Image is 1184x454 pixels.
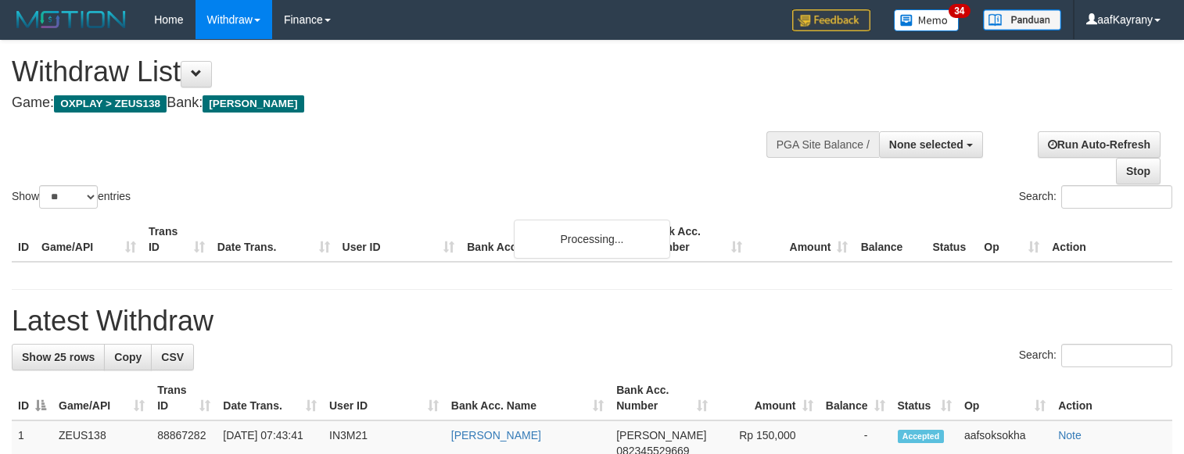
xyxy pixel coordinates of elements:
[142,217,211,262] th: Trans ID
[820,376,892,420] th: Balance: activate to sort column ascending
[151,376,217,420] th: Trans ID: activate to sort column ascending
[1116,158,1161,184] a: Stop
[451,429,541,441] a: [PERSON_NAME]
[898,430,945,443] span: Accepted
[1038,131,1161,158] a: Run Auto-Refresh
[12,306,1172,337] h1: Latest Withdraw
[39,185,98,209] select: Showentries
[217,376,323,420] th: Date Trans.: activate to sort column ascending
[978,217,1046,262] th: Op
[12,217,35,262] th: ID
[616,429,706,441] span: [PERSON_NAME]
[12,185,131,209] label: Show entries
[514,220,670,259] div: Processing...
[54,95,167,113] span: OXPLAY > ZEUS138
[114,351,142,363] span: Copy
[1061,185,1172,209] input: Search:
[1046,217,1172,262] th: Action
[1019,185,1172,209] label: Search:
[642,217,748,262] th: Bank Acc. Number
[792,9,870,31] img: Feedback.jpg
[1061,344,1172,367] input: Search:
[12,344,105,370] a: Show 25 rows
[949,4,970,18] span: 34
[926,217,978,262] th: Status
[336,217,461,262] th: User ID
[12,8,131,31] img: MOTION_logo.png
[323,376,445,420] th: User ID: activate to sort column ascending
[203,95,303,113] span: [PERSON_NAME]
[151,344,194,370] a: CSV
[958,376,1052,420] th: Op: activate to sort column ascending
[714,376,820,420] th: Amount: activate to sort column ascending
[22,351,95,363] span: Show 25 rows
[12,376,52,420] th: ID: activate to sort column descending
[35,217,142,262] th: Game/API
[854,217,926,262] th: Balance
[894,9,960,31] img: Button%20Memo.svg
[983,9,1061,30] img: panduan.png
[889,138,963,151] span: None selected
[52,376,151,420] th: Game/API: activate to sort column ascending
[1058,429,1082,441] a: Note
[12,56,773,88] h1: Withdraw List
[461,217,641,262] th: Bank Acc. Name
[445,376,610,420] th: Bank Acc. Name: activate to sort column ascending
[161,351,184,363] span: CSV
[748,217,855,262] th: Amount
[211,217,336,262] th: Date Trans.
[1019,344,1172,367] label: Search:
[610,376,714,420] th: Bank Acc. Number: activate to sort column ascending
[879,131,983,158] button: None selected
[892,376,958,420] th: Status: activate to sort column ascending
[12,95,773,111] h4: Game: Bank:
[1052,376,1172,420] th: Action
[766,131,879,158] div: PGA Site Balance /
[104,344,152,370] a: Copy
